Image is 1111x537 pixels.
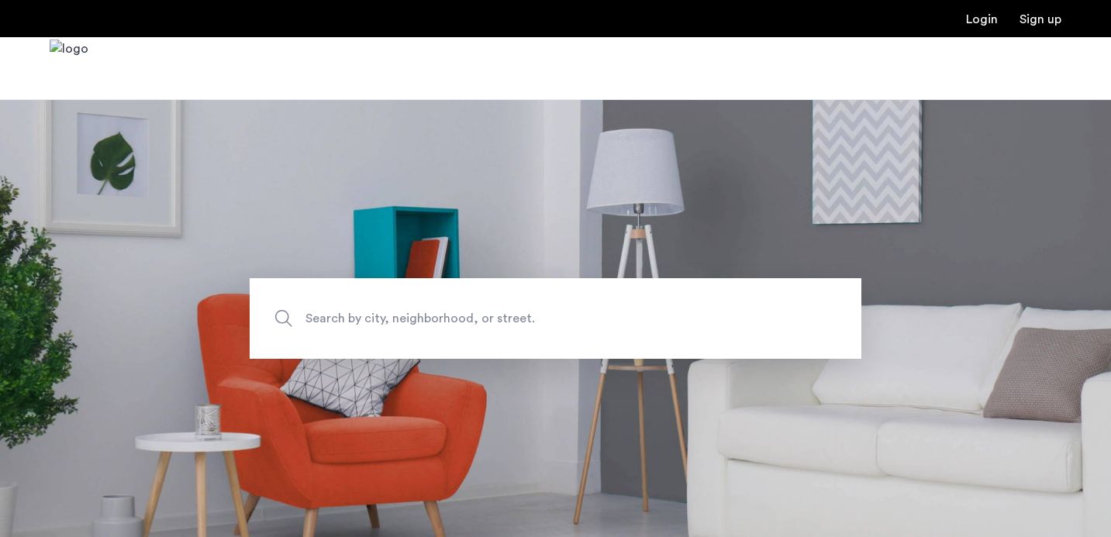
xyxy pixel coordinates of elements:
[305,308,733,329] span: Search by city, neighborhood, or street.
[1020,13,1061,26] a: Registration
[250,278,861,359] input: Apartment Search
[50,40,88,98] img: logo
[966,13,998,26] a: Login
[50,40,88,98] a: Cazamio Logo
